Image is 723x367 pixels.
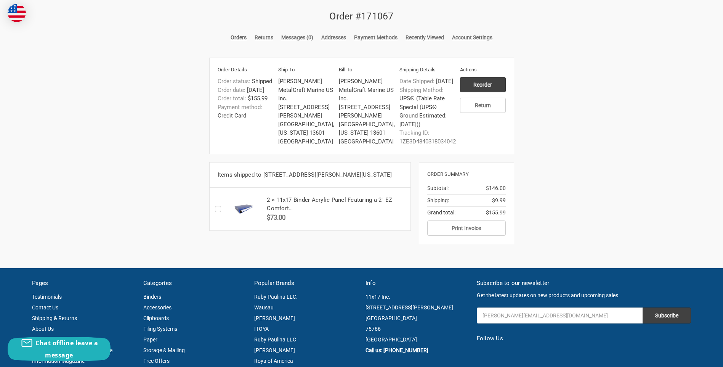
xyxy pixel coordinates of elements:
[366,279,469,288] h5: Info
[339,103,395,120] li: [STREET_ADDRESS][PERSON_NAME]
[399,86,444,95] dt: Shipping Method:
[339,120,395,137] li: [GEOGRAPHIC_DATA], [US_STATE] 13601
[486,209,506,217] span: $155.99
[218,66,278,75] h6: Order Details
[477,334,691,343] h5: Follow Us
[32,279,135,288] h5: Pages
[399,66,460,75] h6: Shipping Details
[278,120,335,137] li: [GEOGRAPHIC_DATA], [US_STATE] 13601
[218,77,250,86] dt: Order status:
[254,279,357,288] h5: Popular Brands
[452,34,492,42] a: Account Settings
[460,98,506,113] a: Return
[209,9,514,24] h2: Order #171067
[143,279,247,288] h5: Categories
[460,66,506,75] h6: Actions
[366,291,469,345] address: 11x17 Inc. [STREET_ADDRESS][PERSON_NAME] [GEOGRAPHIC_DATA] 75766 [GEOGRAPHIC_DATA]
[143,304,172,311] a: Accessories
[32,294,62,300] a: Testimonials
[399,138,456,145] a: 1ZE3D4840318034042
[281,34,313,42] a: Messages (0)
[339,86,395,103] li: MetalCraft Marine US Inc.
[32,326,54,332] a: About Us
[254,336,296,343] a: Ruby Paulina LLC
[8,337,111,361] button: Chat offline leave a message
[143,326,177,332] a: Filing Systems
[255,34,273,42] a: Returns
[143,315,169,321] a: Clipboards
[278,77,335,86] li: [PERSON_NAME]
[278,103,335,120] li: [STREET_ADDRESS][PERSON_NAME]
[492,196,506,204] span: $9.99
[406,34,444,42] a: Recently Viewed
[278,66,339,75] h6: Ship To
[460,77,506,92] input: Reorder
[143,358,170,364] a: Free Offers
[143,294,161,300] a: Binders
[486,184,506,192] span: $146.00
[226,200,261,219] img: 11x17 Binder Acrylic Panel Featuring a 2" EZ Comfort Locking Angle-D Blue
[254,358,293,364] a: Itoya of America
[218,103,274,120] dd: Credit Card
[427,221,506,236] button: Print Invoice
[399,77,434,86] dt: Date Shipped:
[339,77,395,86] li: [PERSON_NAME]
[218,86,245,95] dt: Order date:
[143,347,185,353] a: Storage & Mailing
[339,137,395,146] li: [GEOGRAPHIC_DATA]
[254,347,295,353] a: [PERSON_NAME]
[32,315,77,321] a: Shipping & Returns
[427,197,449,203] span: Shipping:
[32,304,58,311] a: Contact Us
[339,66,399,75] h6: Bill To
[218,103,262,112] dt: Payment method:
[354,34,398,42] a: Payment Methods
[278,137,335,146] li: [GEOGRAPHIC_DATA]
[267,196,406,213] h5: 2 × 11x17 Binder Acrylic Panel Featuring a 2" EZ Comfort…
[254,326,269,332] a: ITOYA
[254,294,298,300] a: Ruby Paulina LLC.
[254,315,295,321] a: [PERSON_NAME]
[231,34,247,42] a: Orders
[218,86,274,95] dd: [DATE]
[218,171,402,179] h5: Items shipped to [STREET_ADDRESS][PERSON_NAME][US_STATE]
[399,86,456,129] dd: UPS® (Table Rate Special (UPS® Ground Estimated: [DATE]))
[427,185,449,191] span: Subtotal:
[427,209,455,216] span: Grand total:
[35,339,98,359] span: Chat offline leave a message
[477,279,691,288] h5: Subscribe to our newsletter
[477,307,643,324] input: Your email address
[143,336,157,343] a: Paper
[267,214,285,221] span: $73.00
[427,171,506,178] h6: Order Summary
[321,34,346,42] a: Addresses
[399,129,430,137] dt: Tracking ID:
[8,4,26,22] img: duty and tax information for United States
[643,307,691,324] input: Subscribe
[254,304,274,311] a: Wausau
[366,347,428,353] a: Call us: [PHONE_NUMBER]
[218,94,246,103] dt: Order total:
[278,86,335,103] li: MetalCraft Marine US Inc.
[477,291,691,299] p: Get the latest updates on new products and upcoming sales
